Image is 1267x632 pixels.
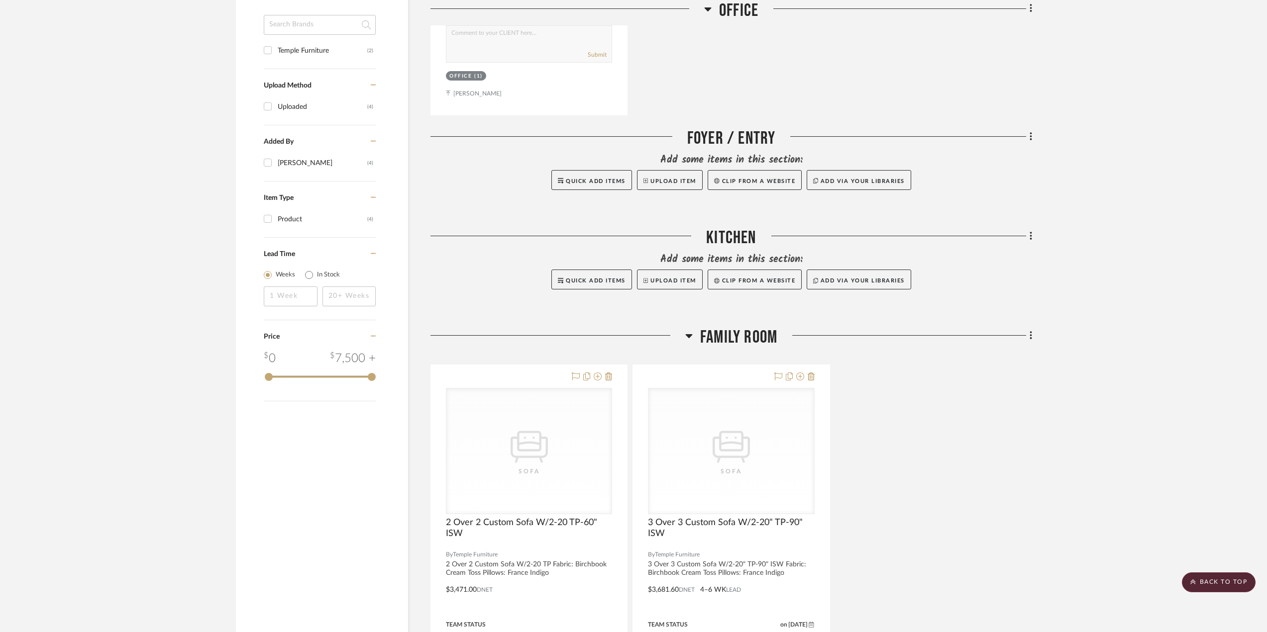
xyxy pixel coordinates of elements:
span: Upload Method [264,82,312,89]
div: Product [278,211,367,227]
div: 0 [648,388,814,514]
span: By [648,550,655,559]
div: Office [449,73,472,80]
div: (4) [367,211,373,227]
div: Team Status [446,620,486,629]
button: Clip from a website [708,270,802,289]
input: 1 Week [264,286,317,306]
button: Quick Add Items [551,270,632,289]
div: (4) [367,99,373,115]
div: Add some items in this section: [430,153,1032,167]
button: Submit [588,50,607,59]
div: Uploaded [278,99,367,115]
input: Search Brands [264,15,376,35]
div: (1) [474,73,483,80]
span: 2 Over 2 Custom Sofa W/2-20 TP-60" ISW [446,517,612,539]
button: Upload Item [637,270,703,289]
div: (4) [367,155,373,171]
span: Family Room [700,327,777,348]
div: [PERSON_NAME] [278,155,367,171]
span: 3 Over 3 Custom Sofa W/2-20" TP-90" ISW [648,517,814,539]
span: Quick Add Items [566,278,626,283]
span: Item Type [264,194,294,201]
span: Lead Time [264,251,295,258]
div: 0 [446,388,612,514]
button: Clip from a website [708,170,802,190]
button: Upload Item [637,170,703,190]
span: Added By [264,138,294,145]
div: Add some items in this section: [430,253,1032,267]
input: 20+ Weeks [322,286,376,306]
div: Team Status [648,620,688,629]
span: Price [264,333,280,340]
button: Add via your libraries [807,170,911,190]
div: Sofa [479,466,579,476]
div: Sofa [681,466,781,476]
div: 7,500 + [330,350,376,367]
span: By [446,550,453,559]
label: Weeks [276,270,295,280]
span: on [780,622,787,628]
div: (2) [367,43,373,59]
button: Add via your libraries [807,270,911,289]
span: Quick Add Items [566,179,626,184]
span: Temple Furniture [655,550,700,559]
div: Temple Furniture [278,43,367,59]
button: Quick Add Items [551,170,632,190]
label: In Stock [317,270,340,280]
span: [DATE] [787,621,809,628]
span: Temple Furniture [453,550,498,559]
scroll-to-top-button: BACK TO TOP [1182,572,1256,592]
div: 0 [264,350,276,367]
